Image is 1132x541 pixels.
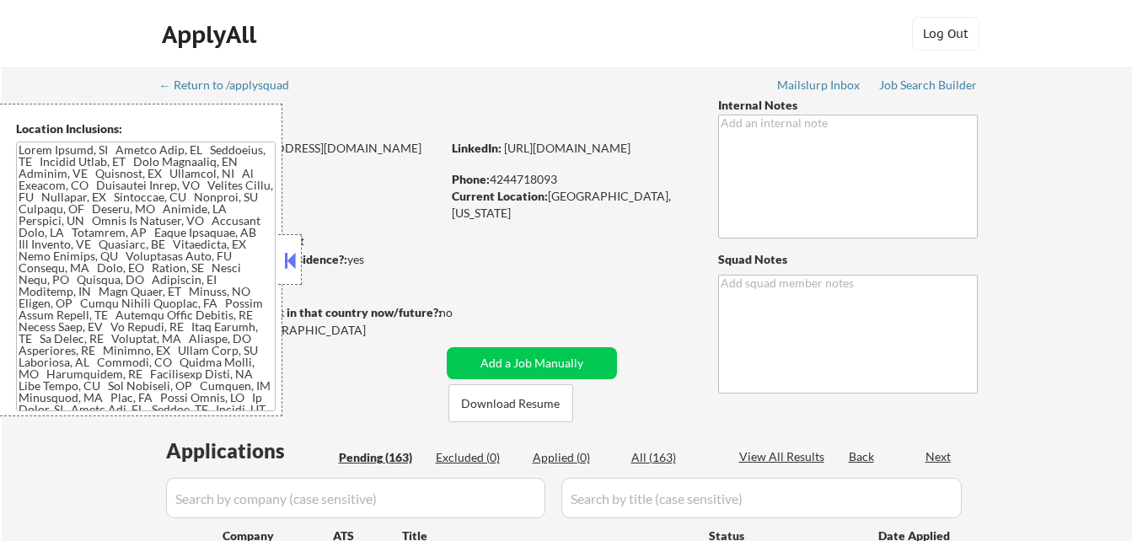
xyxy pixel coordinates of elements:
div: ← Return to /applysquad [159,79,305,91]
input: Search by title (case sensitive) [561,478,962,518]
div: ApplyAll [162,20,261,49]
a: ← Return to /applysquad [159,78,305,95]
a: [URL][DOMAIN_NAME] [504,141,630,155]
div: Location Inclusions: [16,121,276,137]
button: Download Resume [448,384,573,422]
div: 4244718093 [452,171,690,188]
a: Job Search Builder [879,78,978,95]
div: Applications [166,441,333,461]
div: View All Results [739,448,829,465]
strong: LinkedIn: [452,141,502,155]
div: [GEOGRAPHIC_DATA], [US_STATE] [452,188,690,221]
div: All (163) [631,449,716,466]
div: Excluded (0) [436,449,520,466]
div: Internal Notes [718,97,978,114]
button: Log Out [912,17,979,51]
strong: Phone: [452,172,490,186]
div: Applied (0) [533,449,617,466]
div: Yes, I am a US [DEMOGRAPHIC_DATA] [161,322,446,339]
div: Back [849,448,876,465]
strong: Current Location: [452,189,548,203]
div: Mailslurp Inbox [777,79,861,91]
div: Job Search Builder [879,79,978,91]
div: no [439,304,487,321]
div: Next [925,448,952,465]
div: Squad Notes [718,251,978,268]
a: Mailslurp Inbox [777,78,861,95]
div: Pending (163) [339,449,423,466]
button: Add a Job Manually [447,347,617,379]
input: Search by company (case sensitive) [166,478,545,518]
div: [PERSON_NAME] [161,110,507,131]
